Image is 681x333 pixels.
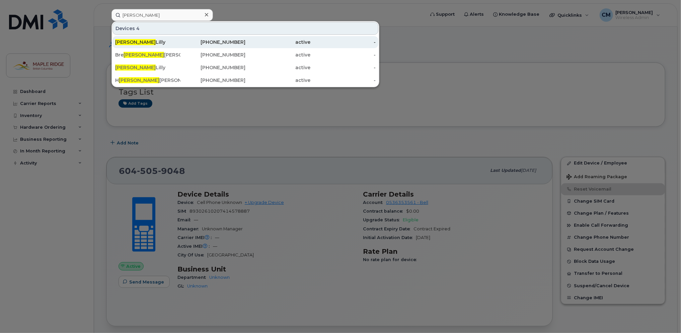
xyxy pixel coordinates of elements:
[115,65,156,71] span: [PERSON_NAME]
[245,39,311,45] div: active
[180,77,246,84] div: [PHONE_NUMBER]
[115,64,180,71] div: Lilly
[180,64,246,71] div: [PHONE_NUMBER]
[311,64,376,71] div: -
[112,74,378,86] a: H[PERSON_NAME][PERSON_NAME][PHONE_NUMBER]active-
[180,51,246,58] div: [PHONE_NUMBER]
[180,39,246,45] div: [PHONE_NUMBER]
[112,22,378,35] div: Devices
[115,39,180,45] div: Lilly
[311,51,376,58] div: -
[115,39,156,45] span: [PERSON_NAME]
[112,62,378,74] a: [PERSON_NAME]Lilly[PHONE_NUMBER]active-
[124,52,164,58] span: [PERSON_NAME]
[112,36,378,48] a: [PERSON_NAME]Lilly[PHONE_NUMBER]active-
[245,64,311,71] div: active
[115,77,180,84] div: H [PERSON_NAME]
[136,25,140,32] span: 4
[119,77,159,83] span: [PERSON_NAME]
[245,77,311,84] div: active
[112,49,378,61] a: Bre[PERSON_NAME][PERSON_NAME][PHONE_NUMBER]active-
[311,77,376,84] div: -
[115,51,180,58] div: Bre [PERSON_NAME]
[311,39,376,45] div: -
[245,51,311,58] div: active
